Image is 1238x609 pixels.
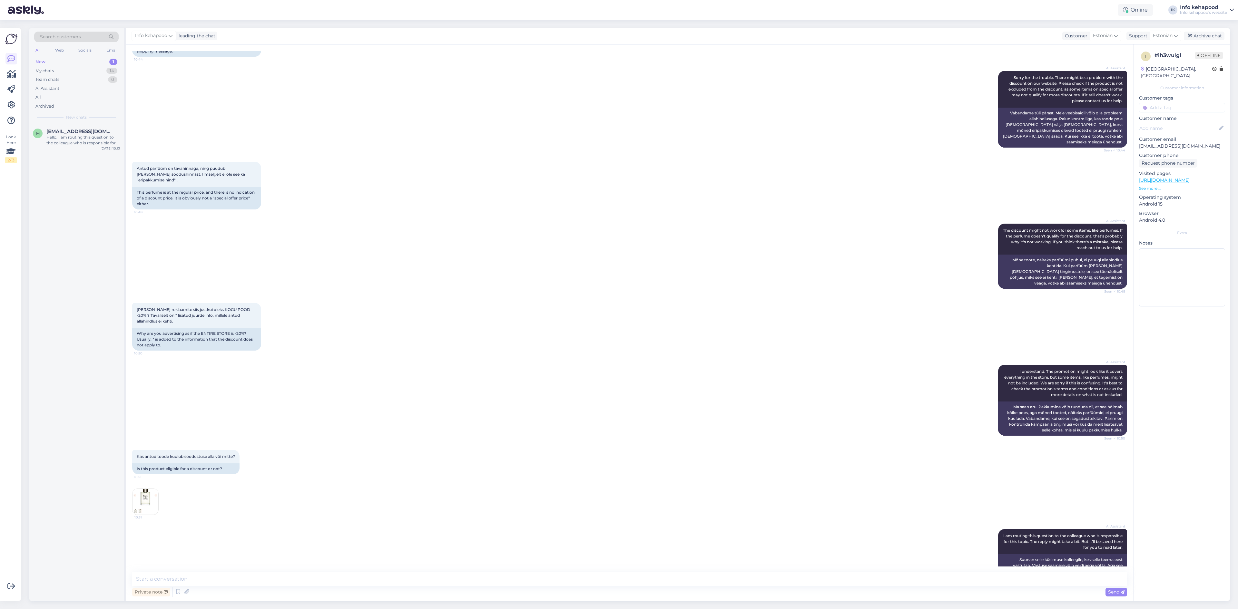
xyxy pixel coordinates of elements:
[40,34,81,40] span: Search customers
[54,46,65,54] div: Web
[35,103,54,110] div: Archived
[1139,230,1225,236] div: Extra
[1139,186,1225,191] p: See more ...
[132,463,240,474] div: Is this product eligible for a discount or not?
[1126,33,1147,39] div: Support
[132,588,170,596] div: Private note
[1093,32,1113,39] span: Estonian
[105,46,119,54] div: Email
[1145,54,1146,59] span: i
[1168,5,1177,15] div: IK
[1180,10,1227,15] div: Info kehapood's website
[34,46,42,54] div: All
[134,57,158,62] span: 10:44
[1153,32,1173,39] span: Estonian
[1101,289,1125,294] span: Seen ✓ 10:49
[106,68,117,74] div: 14
[35,94,41,101] div: All
[1003,228,1124,250] span: The discount might not work for some items, like perfumes. If the perfume doesn't qualify for the...
[101,146,120,151] div: [DATE] 10:13
[5,157,17,163] div: 2 / 3
[35,68,54,74] div: My chats
[1154,52,1195,59] div: # ih3wulgl
[137,454,235,459] span: Kas antud toode kuulub soodustuse alla või mitte?
[1139,115,1225,122] p: Customer name
[1184,32,1224,40] div: Archive chat
[137,166,246,182] span: Antud parfüüm on tavahinnaga, ning puudub [PERSON_NAME] soodushinnast. Ilmselgelt ei ole see ka "...
[1139,152,1225,159] p: Customer phone
[998,554,1127,577] div: Suunan selle küsimuse kolleegile, kes selle teema eest vastutab. Vastuse saamine võib veidi aega ...
[5,134,17,163] div: Look Here
[137,307,251,324] span: [PERSON_NAME] reklaamite siis justkui oleks KOGU POOD -20% ? Tavaliselt on * lisatud juurde info,...
[134,515,159,520] span: 10:51
[1139,170,1225,177] p: Visited pages
[1139,159,1197,168] div: Request phone number
[35,59,45,65] div: New
[1139,210,1225,217] p: Browser
[132,187,261,209] div: This perfume is at the regular price, and there is no indication of a discount price. It is obvio...
[1003,533,1124,550] span: I am routing this question to the colleague who is responsible for this topic. The reply might ta...
[1118,4,1153,16] div: Online
[1139,136,1225,143] p: Customer email
[1108,589,1125,595] span: Send
[1180,5,1234,15] a: Info kehapoodInfo kehapood's website
[35,85,59,92] div: AI Assistant
[1062,33,1087,39] div: Customer
[1101,524,1125,529] span: AI Assistant
[1141,66,1212,79] div: [GEOGRAPHIC_DATA], [GEOGRAPHIC_DATA]
[134,210,158,215] span: 10:49
[132,328,261,351] div: Why are you advertising as if the ENTIRE STORE is -20%? Usually, * is added to the information th...
[109,59,117,65] div: 1
[134,475,158,479] span: 10:51
[1139,201,1225,208] p: Android 15
[1139,125,1218,132] input: Add name
[5,33,17,45] img: Askly Logo
[1139,95,1225,101] p: Customer tags
[1004,369,1124,397] span: I understand. The promotion might look like it covers everything in the store, but some items, li...
[134,351,158,356] span: 10:50
[108,76,117,83] div: 0
[66,114,87,120] span: New chats
[1101,436,1125,441] span: Seen ✓ 10:50
[1139,177,1190,183] a: [URL][DOMAIN_NAME]
[1139,194,1225,201] p: Operating system
[135,32,167,39] span: Info kehapood
[35,76,59,83] div: Team chats
[998,108,1127,148] div: Vabandame tüli pärast. Meie veebisaidil võib olla probleem allahindlusega. Palun kontrollige, kas...
[1101,148,1125,153] span: Seen ✓ 10:44
[1139,143,1225,150] p: [EMAIL_ADDRESS][DOMAIN_NAME]
[1139,217,1225,224] p: Android 4.0
[1180,5,1227,10] div: Info kehapood
[998,255,1127,289] div: Mõne toote, näiteks parfüümi puhul, ei pruugi allahindlus kehtida. Kui parfüüm [PERSON_NAME] [DEM...
[1139,85,1225,91] div: Customer information
[46,129,113,134] span: maarika.pill@gmail.com
[1139,240,1225,247] p: Notes
[77,46,93,54] div: Socials
[1101,360,1125,364] span: AI Assistant
[1101,218,1125,223] span: AI Assistant
[176,33,215,39] div: leading the chat
[36,131,40,136] span: m
[133,489,158,515] img: Attachment
[46,134,120,146] div: Hello, I am routing this question to the colleague who is responsible for this topic. The reply m...
[1008,75,1124,103] span: Sorry for the trouble. There might be a problem with the discount on our website. Please check if...
[1139,103,1225,112] input: Add a tag
[998,401,1127,436] div: Ma saan aru. Pakkumine võib tunduda nii, et see hõlmab kõike poes, aga mõned tooted, näiteks parf...
[1195,52,1223,59] span: Offline
[1101,66,1125,71] span: AI Assistant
